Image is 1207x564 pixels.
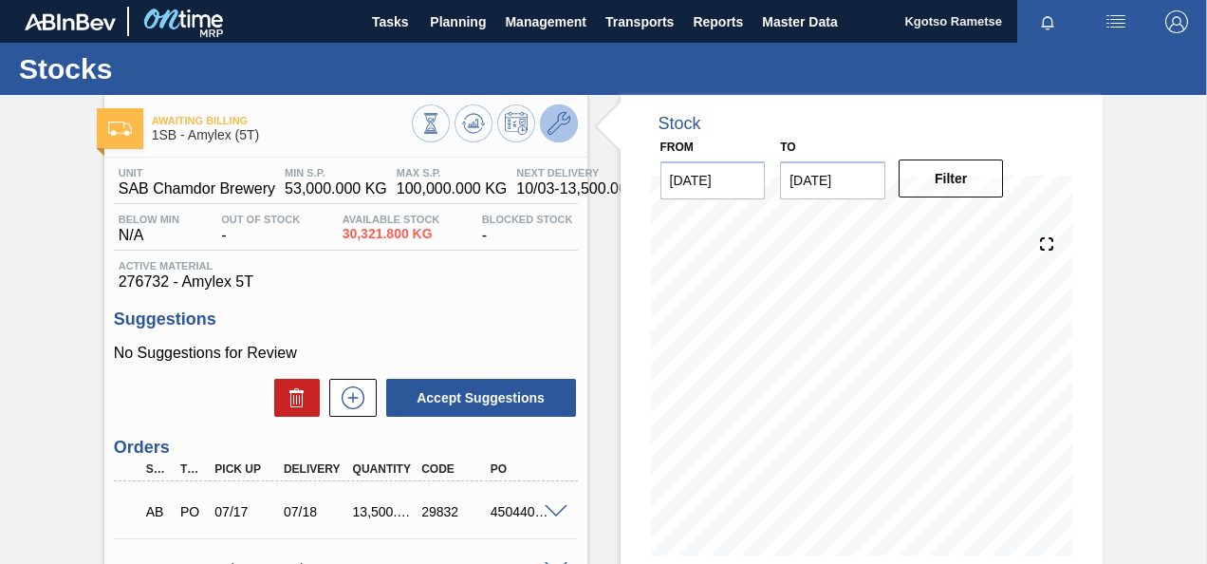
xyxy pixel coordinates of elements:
[176,504,208,519] div: Purchase order
[25,13,116,30] img: TNhmsLtSVTkK8tSr43FrP2fwEKptu5GPRR3wAAAABJRU5ErkJggg==
[141,462,174,476] div: Step
[176,462,208,476] div: Type
[660,141,694,154] label: From
[1017,9,1078,35] button: Notifications
[540,104,578,142] button: Go to Master Data / General
[285,167,387,179] span: MIN S.P.
[216,214,305,244] div: -
[265,379,320,417] div: Delete Suggestions
[285,180,387,197] span: 53,000.000 KG
[412,104,450,142] button: Stocks Overview
[343,227,440,241] span: 30,321.800 KG
[320,379,377,417] div: New suggestion
[119,167,275,179] span: Unit
[348,462,422,476] div: Quantity
[693,10,743,33] span: Reports
[516,167,658,179] span: Next Delivery
[348,504,422,519] div: 13,500.000
[386,379,576,417] button: Accept Suggestions
[108,122,132,136] img: Ícone
[659,114,701,134] div: Stock
[377,377,578,419] div: Accept Suggestions
[1105,10,1127,33] img: userActions
[486,504,560,519] div: 4504400797
[114,214,184,244] div: N/A
[119,273,573,291] span: 276732 - Amylex 5T
[455,104,492,142] button: Update Chart
[899,160,1004,197] button: Filter
[417,462,491,476] div: Code
[497,104,535,142] button: Schedule Inventory
[19,58,356,80] h1: Stocks
[486,462,560,476] div: PO
[119,260,573,272] span: Active Material
[762,10,837,33] span: Master Data
[477,214,578,244] div: -
[505,10,586,33] span: Management
[343,214,440,225] span: Available Stock
[119,214,179,225] span: Below Min
[210,504,284,519] div: 07/17/2025
[516,180,658,197] span: 10/03 - 13,500.000 KG
[152,128,412,142] span: 1SB - Amylex (5T)
[430,10,486,33] span: Planning
[114,310,578,329] h3: Suggestions
[114,438,578,458] h3: Orders
[369,10,411,33] span: Tasks
[279,504,353,519] div: 07/18/2025
[141,491,174,533] div: Awaiting Billing
[605,10,674,33] span: Transports
[482,214,573,225] span: Blocked Stock
[152,115,412,126] span: Awaiting Billing
[780,141,795,154] label: to
[210,462,284,476] div: Pick up
[417,504,491,519] div: 29832
[119,180,275,197] span: SAB Chamdor Brewery
[660,161,766,199] input: mm/dd/yyyy
[1165,10,1188,33] img: Logout
[780,161,885,199] input: mm/dd/yyyy
[221,214,300,225] span: Out Of Stock
[397,167,508,179] span: MAX S.P.
[146,504,169,519] p: AB
[279,462,353,476] div: Delivery
[397,180,508,197] span: 100,000.000 KG
[114,345,578,362] p: No Suggestions for Review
